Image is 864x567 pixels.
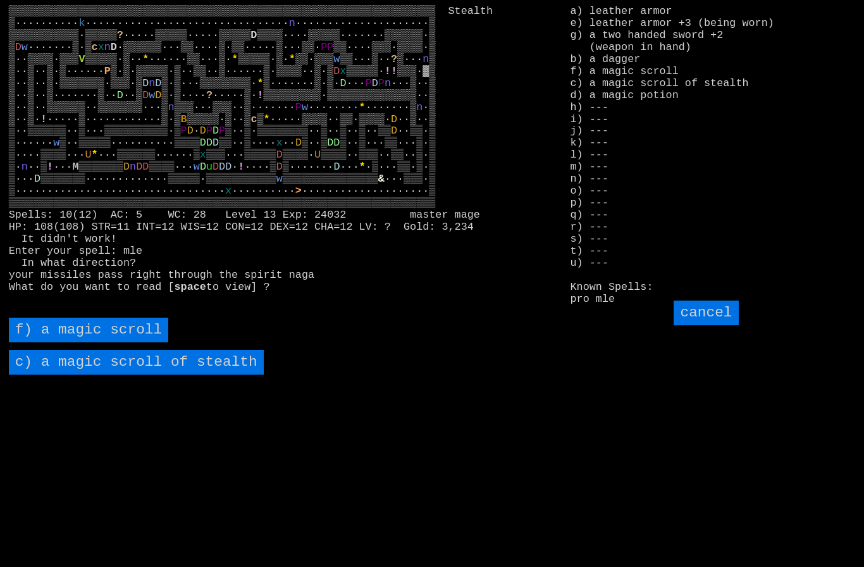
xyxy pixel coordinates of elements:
[327,137,333,149] font: D
[340,65,346,77] font: x
[200,161,206,173] font: D
[372,77,378,89] font: D
[85,149,92,161] font: U
[219,125,225,137] font: P
[117,29,123,41] font: ?
[333,161,340,173] font: D
[9,318,169,342] input: f) a magic scroll
[295,137,302,149] font: D
[130,161,136,173] font: n
[206,137,213,149] font: D
[104,65,111,77] font: P
[340,77,346,89] font: D
[22,41,28,53] font: w
[92,41,98,53] font: c
[175,281,206,293] b: space
[155,77,161,89] font: D
[327,41,333,53] font: P
[168,101,174,113] font: n
[571,6,856,176] stats: a) leather armor e) leather armor +3 (being worn) g) a two handed sword +2 (weapon in hand) b) a ...
[213,161,219,173] font: D
[194,161,200,173] font: w
[200,149,206,161] font: x
[187,125,194,137] font: D
[136,161,142,173] font: D
[40,113,47,125] font: !
[219,161,225,173] font: D
[22,161,28,173] font: n
[391,113,397,125] font: D
[250,29,257,41] font: D
[276,173,283,185] font: w
[181,113,187,125] font: B
[295,185,302,197] font: >
[314,149,321,161] font: U
[9,6,553,289] larn: ▒▒▒▒▒▒▒▒▒▒▒▒▒▒▒▒▒▒▒▒▒▒▒▒▒▒▒▒▒▒▒▒▒▒▒▒▒▒▒▒▒▒▒▒▒▒▒▒▒▒▒▒▒▒▒▒▒▒▒▒▒▒▒▒▒▒▒ Stealth ▒·········· ·········...
[206,161,213,173] font: u
[78,17,85,29] font: k
[206,125,213,137] font: P
[72,161,78,173] font: M
[391,53,397,65] font: ?
[333,65,340,77] font: D
[200,125,206,137] font: D
[333,137,340,149] font: D
[276,149,283,161] font: D
[149,89,155,101] font: w
[206,89,213,101] font: ?
[674,301,738,325] input: cancel
[423,53,429,65] font: n
[213,137,219,149] font: D
[181,125,187,137] font: P
[149,77,155,89] font: n
[98,41,104,53] font: x
[391,65,397,77] font: !
[289,17,295,29] font: n
[378,77,385,89] font: P
[9,350,264,375] input: c) a magic scroll of stealth
[333,53,340,65] font: w
[53,137,59,149] font: w
[302,101,308,113] font: w
[225,185,231,197] font: x
[257,89,263,101] font: !
[391,125,397,137] font: D
[155,89,161,101] font: D
[385,77,391,89] font: n
[200,137,206,149] font: D
[15,41,22,53] font: D
[385,65,391,77] font: !
[238,161,244,173] font: !
[321,41,327,53] font: P
[366,77,372,89] font: P
[142,89,149,101] font: D
[142,161,149,173] font: D
[276,161,283,173] font: D
[225,161,231,173] font: D
[47,161,53,173] font: !
[117,89,123,101] font: D
[123,161,130,173] font: D
[416,101,423,113] font: n
[250,113,257,125] font: c
[142,77,149,89] font: D
[78,53,85,65] font: V
[276,137,283,149] font: x
[295,101,302,113] font: P
[378,173,385,185] font: &
[104,41,111,53] font: n
[34,173,40,185] font: D
[111,41,117,53] font: D
[213,125,219,137] font: D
